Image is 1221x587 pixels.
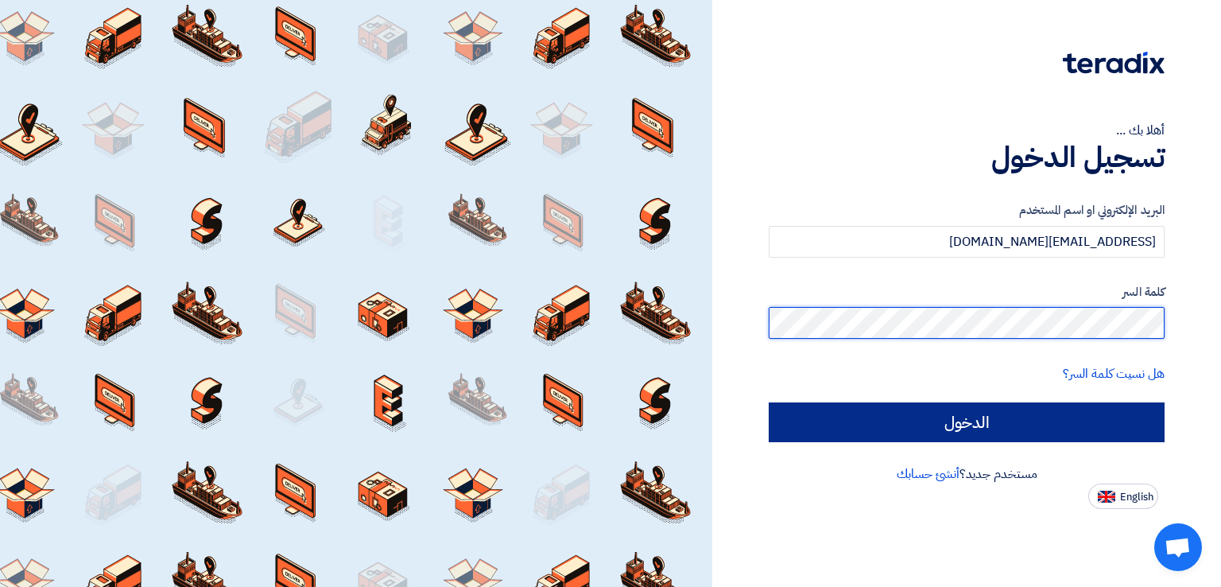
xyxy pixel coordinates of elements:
[769,402,1165,442] input: الدخول
[1154,523,1202,571] a: Open chat
[769,226,1165,258] input: أدخل بريد العمل الإلكتروني او اسم المستخدم الخاص بك ...
[769,140,1165,175] h1: تسجيل الدخول
[1063,52,1165,74] img: Teradix logo
[1063,364,1165,383] a: هل نسيت كلمة السر؟
[1088,484,1158,509] button: English
[769,283,1165,301] label: كلمة السر
[769,121,1165,140] div: أهلا بك ...
[897,465,959,484] a: أنشئ حسابك
[769,201,1165,220] label: البريد الإلكتروني او اسم المستخدم
[769,465,1165,484] div: مستخدم جديد؟
[1098,491,1115,503] img: en-US.png
[1120,492,1153,503] span: English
